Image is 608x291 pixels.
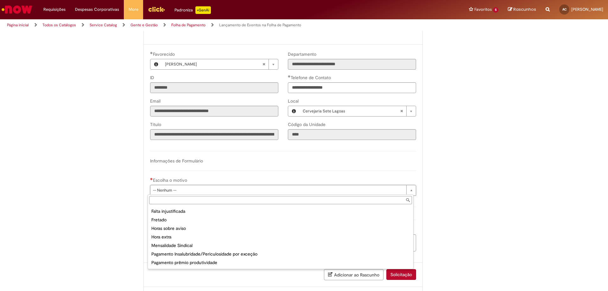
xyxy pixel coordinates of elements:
[149,250,412,258] div: Pagamento Insalubridade/Periculosidade por exceção
[149,241,412,250] div: Mensalidade Sindical
[149,233,412,241] div: Hora extra
[149,224,412,233] div: Horas sobre aviso
[149,216,412,224] div: Fretado
[149,258,412,267] div: Pagamento prêmio produtividade
[149,207,412,216] div: Falta injustificada
[149,267,412,275] div: Reembolso período treinamento
[148,206,413,269] ul: Escolha o motivo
